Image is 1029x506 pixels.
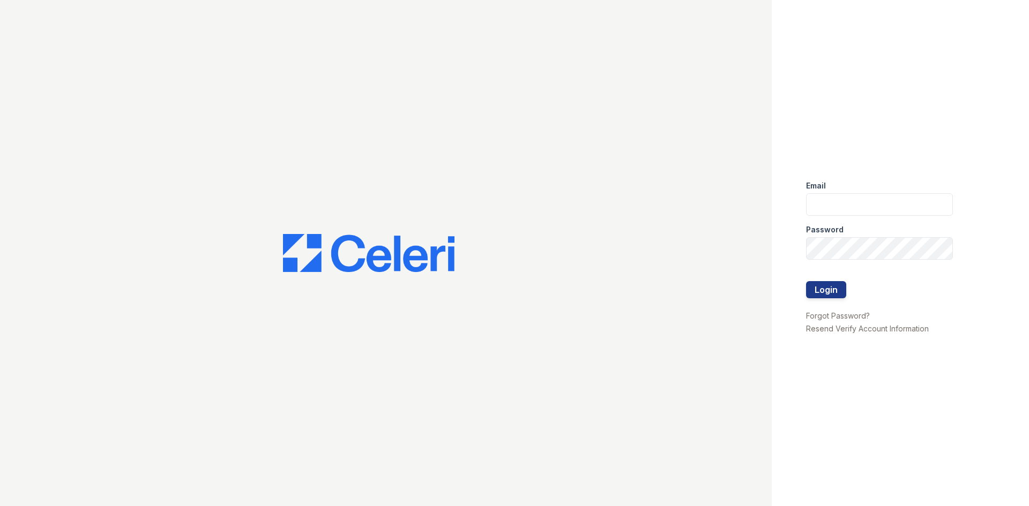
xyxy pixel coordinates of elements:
[806,224,844,235] label: Password
[806,281,846,298] button: Login
[806,324,929,333] a: Resend Verify Account Information
[283,234,454,273] img: CE_Logo_Blue-a8612792a0a2168367f1c8372b55b34899dd931a85d93a1a3d3e32e68fde9ad4.png
[806,180,826,191] label: Email
[806,311,870,320] a: Forgot Password?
